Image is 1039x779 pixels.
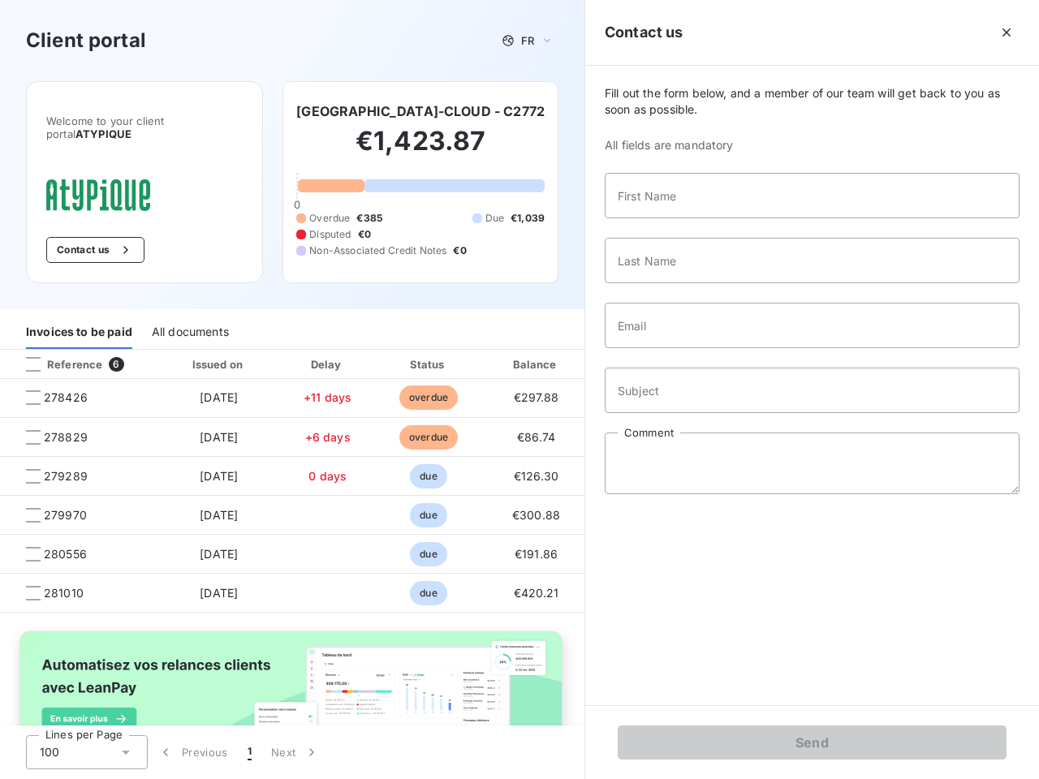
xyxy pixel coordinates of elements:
[304,390,351,404] span: +11 days
[410,542,446,566] span: due
[410,581,446,605] span: due
[511,211,545,226] span: €1,039
[309,227,351,242] span: Disputed
[200,469,238,483] span: [DATE]
[484,356,589,372] div: Balance
[618,725,1007,760] button: Send
[605,303,1020,348] input: placeholder
[605,137,1020,153] span: All fields are mandatory
[399,425,458,450] span: overdue
[44,468,88,484] span: 279289
[305,430,351,444] span: +6 days
[200,586,238,600] span: [DATE]
[308,469,347,483] span: 0 days
[200,508,238,522] span: [DATE]
[356,211,382,226] span: €385
[109,357,123,372] span: 6
[200,547,238,561] span: [DATE]
[605,173,1020,218] input: placeholder
[410,464,446,488] span: due
[410,503,446,527] span: due
[248,744,252,760] span: 1
[309,243,446,258] span: Non-Associated Credit Notes
[453,243,466,258] span: €0
[44,585,84,601] span: 281010
[294,198,300,211] span: 0
[605,238,1020,283] input: placeholder
[46,179,150,211] img: Company logo
[605,85,1020,118] span: Fill out the form below, and a member of our team will get back to you as soon as possible.
[261,735,330,769] button: Next
[44,389,88,406] span: 278426
[296,125,545,174] h2: €1,423.87
[514,469,559,483] span: €126.30
[238,735,261,769] button: 1
[44,429,88,445] span: 278829
[605,368,1020,413] input: placeholder
[282,356,374,372] div: Delay
[46,114,243,140] span: Welcome to your client portal
[517,430,556,444] span: €86.74
[605,21,683,44] h5: Contact us
[200,390,238,404] span: [DATE]
[26,26,146,55] h3: Client portal
[358,227,371,242] span: €0
[381,356,477,372] div: Status
[309,211,350,226] span: Overdue
[26,315,132,349] div: Invoices to be paid
[521,34,534,47] span: FR
[512,508,560,522] span: €300.88
[40,744,59,760] span: 100
[399,385,458,410] span: overdue
[163,356,275,372] div: Issued on
[514,390,559,404] span: €297.88
[296,101,545,121] h6: [GEOGRAPHIC_DATA]-CLOUD - C2772
[152,315,229,349] div: All documents
[515,547,558,561] span: €191.86
[44,546,87,562] span: 280556
[44,507,87,523] span: 279970
[200,430,238,444] span: [DATE]
[148,735,238,769] button: Previous
[514,586,559,600] span: €420.21
[75,127,131,140] span: ATYPIQUE
[46,237,144,263] button: Contact us
[485,211,504,226] span: Due
[13,357,102,372] div: Reference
